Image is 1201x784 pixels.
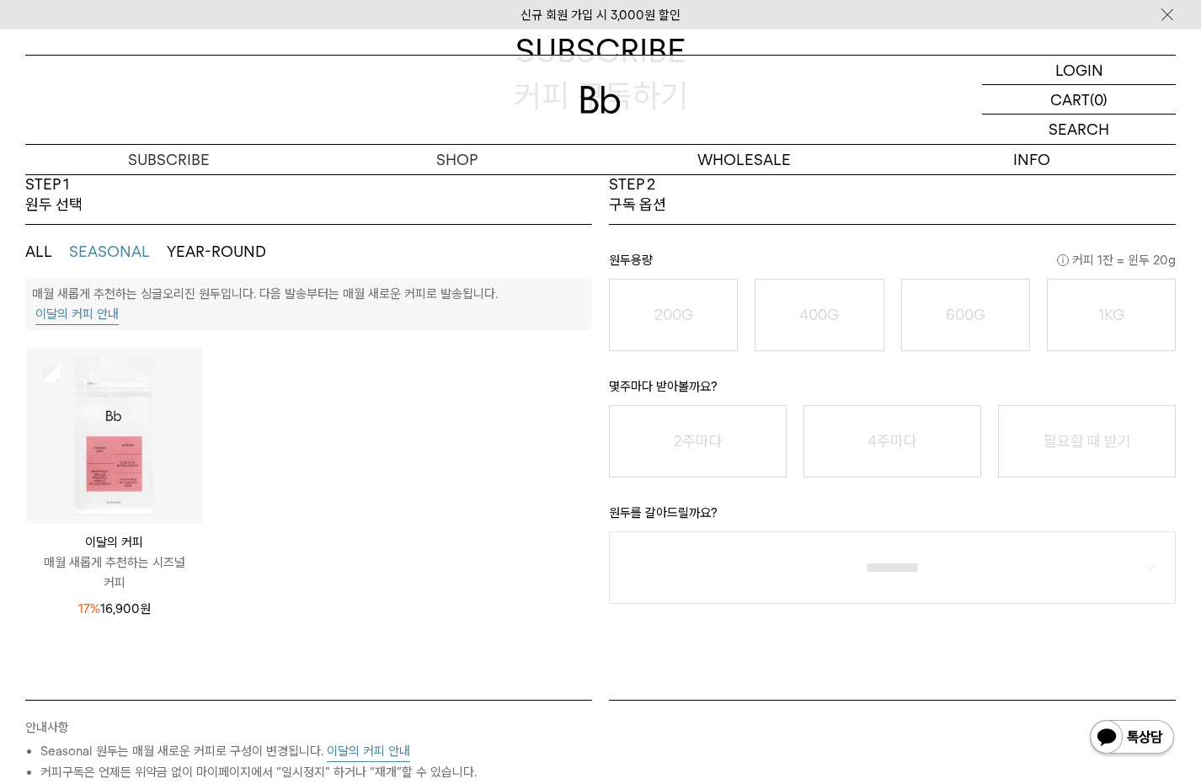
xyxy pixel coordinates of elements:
button: 이달의 커피 안내 [35,304,119,325]
a: LOGIN [982,56,1176,85]
p: 원두를 갈아드릴까요? [609,503,1176,531]
img: 상품이미지 [26,348,202,524]
o: 1KG [1098,306,1124,323]
button: 이달의 커피 안내 [327,741,410,762]
p: INFO [889,145,1177,174]
p: SEARCH [1049,115,1109,144]
button: 4주마다 [803,405,981,477]
o: 600G [946,306,985,323]
button: 200G [609,279,738,351]
p: 매월 새롭게 추천하는 싱글오리진 원두입니다. 다음 발송부터는 매월 새로운 커피로 발송됩니다. [32,286,498,301]
p: STEP 2 구독 옵션 [609,174,666,216]
p: 이달의 커피 [26,532,202,552]
button: 필요할 때 받기 [998,405,1176,477]
a: CART (0) [982,85,1176,115]
p: WHOLESALE [600,145,889,174]
o: 400G [799,306,839,323]
button: 1KG [1047,279,1176,351]
p: (0) [1090,85,1108,114]
span: 커피 1잔 = 윈두 20g [1057,250,1176,270]
button: 2주마다 [609,405,787,477]
o: 200G [654,306,693,323]
p: 몇주마다 받아볼까요? [609,376,1176,405]
a: 신규 회원 가입 시 3,000원 할인 [520,8,681,23]
img: 카카오톡 채널 1:1 채팅 버튼 [1088,718,1176,759]
button: YEAR-ROUND [167,242,266,262]
button: 400G [755,279,883,351]
button: SEASONAL [69,242,150,262]
li: Seasonal 원두는 매월 새로운 커피로 구성이 변경됩니다. [40,741,592,762]
p: CART [1050,85,1090,114]
p: 안내사항 [25,717,592,741]
img: 로고 [580,86,621,114]
li: 커피구독은 언제든 위약금 없이 마이페이지에서 “일시정지” 하거나 “재개”할 수 있습니다. [40,762,592,782]
a: SUBSCRIBE [25,145,313,174]
p: LOGIN [1055,56,1103,84]
span: 17% [78,601,100,616]
a: SHOP [313,145,601,174]
p: 매월 새롭게 추천하는 시즈널 커피 [26,552,202,593]
button: ALL [25,242,52,262]
p: 16,900 [78,599,151,619]
span: 원 [140,601,151,616]
button: 600G [901,279,1030,351]
p: 원두용량 [609,250,1176,279]
p: STEP 1 원두 선택 [25,174,83,216]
